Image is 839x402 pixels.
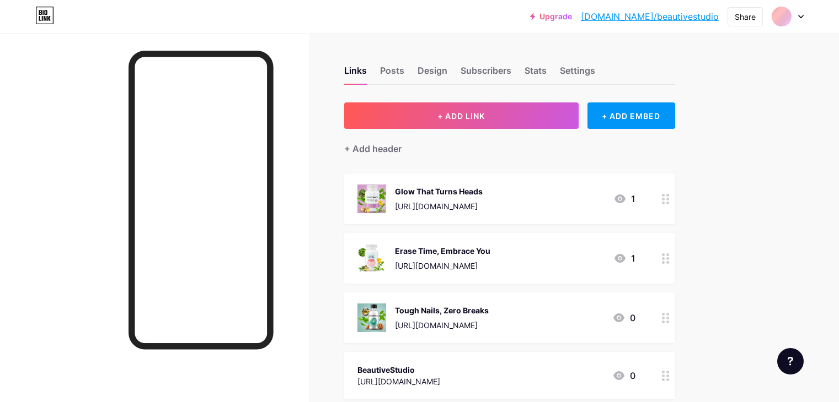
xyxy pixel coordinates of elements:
a: [DOMAIN_NAME]/beautivestudio [581,10,719,23]
div: + ADD EMBED [587,102,675,129]
div: Tough Nails, Zero Breaks [395,305,489,316]
div: 0 [612,311,635,324]
div: Erase Time, Embrace You [395,245,490,257]
div: Subscribers [461,64,511,84]
div: [URL][DOMAIN_NAME] [395,200,483,212]
span: + ADD LINK [437,111,485,121]
img: Tough Nails, Zero Breaks [357,303,386,332]
div: Stats [525,64,547,84]
div: Glow That Turns Heads [395,186,483,197]
div: [URL][DOMAIN_NAME] [395,260,490,271]
button: + ADD LINK [344,102,579,129]
img: Glow That Turns Heads [357,184,386,213]
div: Links [344,64,367,84]
img: Erase Time, Embrace You [357,244,386,273]
div: [URL][DOMAIN_NAME] [357,376,440,387]
div: Share [735,11,756,23]
div: Posts [380,64,404,84]
div: [URL][DOMAIN_NAME] [395,319,489,331]
a: Upgrade [530,12,572,21]
div: BeautiveStudio [357,364,440,376]
div: Design [418,64,447,84]
div: 0 [612,369,635,382]
div: 1 [613,192,635,205]
div: Settings [560,64,595,84]
div: 1 [613,252,635,265]
div: + Add header [344,142,402,155]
